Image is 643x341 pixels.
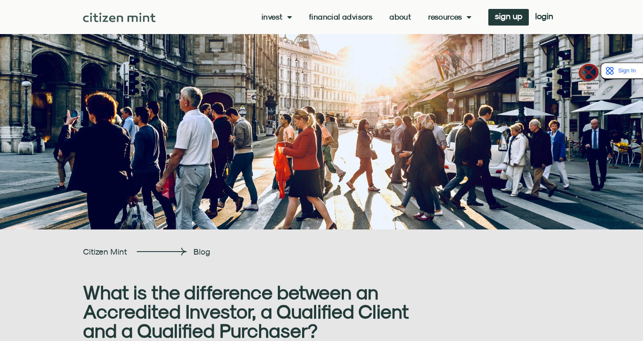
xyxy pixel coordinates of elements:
[83,283,418,340] h1: What is the difference between an Accredited Investor, a Qualified Client and a Qualified Purchaser?
[83,13,156,22] img: Citizen Mint
[389,13,411,21] a: About
[309,13,372,21] a: Financial Advisors
[488,9,529,26] a: sign up
[193,246,415,257] h2: Blog
[535,13,553,19] span: login
[529,9,559,26] a: login
[262,13,292,21] a: Invest
[495,13,522,19] span: sign up
[262,13,471,21] nav: Menu
[83,246,130,257] h2: Citizen Mint
[428,13,471,21] a: Resources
